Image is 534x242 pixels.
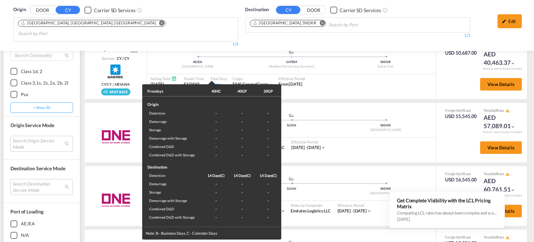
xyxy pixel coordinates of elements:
td: Storage [142,188,203,196]
td: - [229,109,255,117]
td: Demurrage with Storage [142,196,203,205]
td: - [229,188,255,196]
td: - [203,213,229,227]
td: - [255,126,281,134]
td: - [255,134,281,142]
td: - [255,142,281,151]
td: - [229,205,255,213]
td: Storage [142,126,203,134]
td: - [255,117,281,126]
td: Destination [142,159,203,171]
td: - [229,213,255,227]
td: - [255,151,281,159]
td: - [203,126,229,134]
td: - [203,180,229,188]
td: Detention [142,109,203,117]
td: Demurrage [142,180,203,188]
td: - [203,117,229,126]
td: - [255,188,281,196]
td: - [255,196,281,205]
td: - [203,205,229,213]
td: - [229,142,255,151]
div: Note: B - Business Days, C - Calendar Days [142,227,281,239]
td: - [203,142,229,151]
span: 14 Days(C) [208,173,225,178]
td: Detention [142,171,203,180]
td: Combined D&D with Storage [142,151,203,159]
td: - [203,188,229,196]
td: - [229,180,255,188]
td: Demurrage [142,117,203,126]
td: Origin [142,96,203,109]
td: - [255,180,281,188]
td: Demurrage with Storage [142,134,203,142]
th: Freedays [142,84,203,96]
span: 14 Days(C) [260,173,277,178]
span: 14 Days(C) [234,173,251,178]
td: - [229,151,255,159]
td: - [229,117,255,126]
div: 40GP [237,88,247,94]
td: - [255,205,281,213]
td: - [229,126,255,134]
div: 20GP [264,88,273,94]
td: - [203,134,229,142]
td: Combined D&D with Storage [142,213,203,227]
td: - [203,109,229,117]
td: - [229,134,255,142]
div: 40HC [211,88,221,94]
td: - [229,196,255,205]
td: - [203,196,229,205]
td: - [203,151,229,159]
td: Combined D&D [142,205,203,213]
td: Combined D&D [142,142,203,151]
td: - [255,213,281,227]
td: - [255,109,281,117]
